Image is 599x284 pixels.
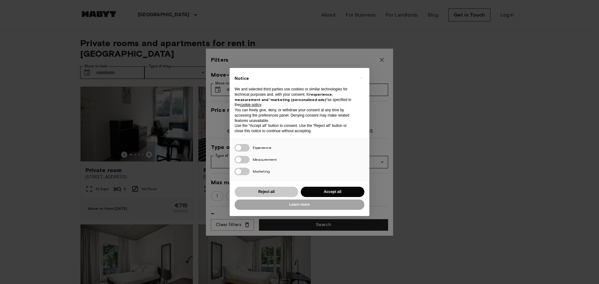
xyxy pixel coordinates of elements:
[235,200,364,210] button: Learn more
[253,145,271,150] span: Experience
[235,87,354,108] p: We and selected third parties use cookies or similar technologies for technical purposes and, wit...
[253,169,270,174] span: Marketing
[235,123,354,134] p: Use the “Accept all” button to consent. Use the “Reject all” button or close this notice to conti...
[235,187,298,197] button: Reject all
[301,187,364,197] button: Accept all
[253,157,277,162] span: Measurement
[235,75,354,82] h2: Notice
[240,103,261,107] a: cookie policy
[360,74,363,82] span: ×
[235,108,354,123] p: You can freely give, deny, or withdraw your consent at any time by accessing the preferences pane...
[356,73,366,83] button: Close this notice
[235,92,333,102] strong: experience, measurement and “marketing (personalized ads)”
